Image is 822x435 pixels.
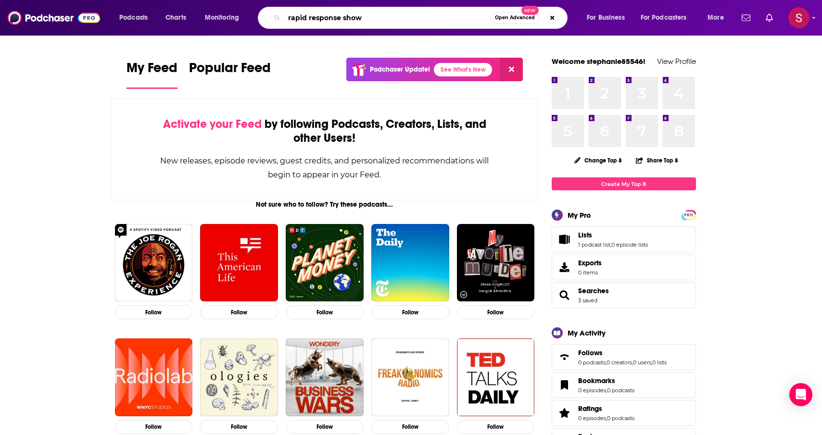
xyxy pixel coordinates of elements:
[788,7,809,28] img: User Profile
[198,10,252,25] button: open menu
[457,338,535,416] img: TED Talks Daily
[632,359,633,366] span: ,
[267,7,577,29] div: Search podcasts, credits, & more...
[701,10,736,25] button: open menu
[286,420,364,434] button: Follow
[555,261,574,274] span: Exports
[607,359,632,366] a: 0 creators
[788,7,809,28] button: Show profile menu
[708,11,724,25] span: More
[111,200,539,209] div: Not sure who to follow? Try these podcasts...
[434,63,492,76] a: See What's New
[683,211,695,218] a: PRO
[607,387,634,394] a: 0 podcasts
[286,338,364,416] img: Business Wars
[457,224,535,302] img: My Favorite Murder with Karen Kilgariff and Georgia Hardstark
[163,117,262,131] span: Activate your Feed
[578,359,606,366] a: 0 podcasts
[115,305,193,319] button: Follow
[606,387,607,394] span: ,
[652,359,667,366] a: 0 lists
[578,415,606,422] a: 0 episodes
[555,233,574,246] a: Lists
[189,60,271,89] a: Popular Feed
[552,254,696,280] a: Exports
[200,224,278,302] img: This American Life
[115,338,193,416] a: Radiolab
[762,10,777,26] a: Show notifications dropdown
[552,344,696,370] span: Follows
[578,231,592,239] span: Lists
[651,359,652,366] span: ,
[578,231,648,239] a: Lists
[606,359,607,366] span: ,
[578,404,634,413] a: Ratings
[115,420,193,434] button: Follow
[578,376,615,385] span: Bookmarks
[160,117,490,145] div: by following Podcasts, Creators, Lists, and other Users!
[683,211,695,219] span: PRO
[611,241,648,248] a: 0 episode lists
[578,269,602,276] span: 0 items
[606,415,607,422] span: ,
[578,259,602,267] span: Exports
[159,10,192,25] a: Charts
[205,11,239,25] span: Monitoring
[552,372,696,398] span: Bookmarks
[568,328,606,337] div: My Activity
[578,348,603,357] span: Follows
[552,282,696,308] span: Searches
[555,378,574,392] a: Bookmarks
[286,224,364,302] img: Planet Money
[457,420,535,434] button: Follow
[578,297,597,304] a: 3 saved
[126,60,177,82] span: My Feed
[189,60,271,82] span: Popular Feed
[789,383,812,406] div: Open Intercom Messenger
[607,415,634,422] a: 0 podcasts
[371,338,449,416] img: Freakonomics Radio
[200,305,278,319] button: Follow
[657,57,696,66] a: View Profile
[578,348,667,357] a: Follows
[552,57,645,66] a: Welcome stephanie85546!
[200,338,278,416] img: Ologies with Alie Ward
[552,400,696,426] span: Ratings
[578,241,610,248] a: 1 podcast list
[610,241,611,248] span: ,
[200,420,278,434] button: Follow
[634,10,701,25] button: open menu
[552,226,696,252] span: Lists
[8,9,100,27] img: Podchaser - Follow, Share and Rate Podcasts
[370,65,430,74] p: Podchaser Update!
[587,11,625,25] span: For Business
[371,420,449,434] button: Follow
[165,11,186,25] span: Charts
[568,211,591,220] div: My Pro
[738,10,754,26] a: Show notifications dropdown
[635,151,679,170] button: Share Top 8
[119,11,148,25] span: Podcasts
[555,350,574,364] a: Follows
[521,6,539,15] span: New
[569,154,628,166] button: Change Top 8
[578,387,606,394] a: 0 episodes
[633,359,651,366] a: 0 users
[491,12,539,24] button: Open AdvancedNew
[115,224,193,302] img: The Joe Rogan Experience
[641,11,687,25] span: For Podcasters
[457,305,535,319] button: Follow
[578,286,609,295] span: Searches
[555,288,574,302] a: Searches
[113,10,160,25] button: open menu
[160,154,490,182] div: New releases, episode reviews, guest credits, and personalized recommendations will begin to appe...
